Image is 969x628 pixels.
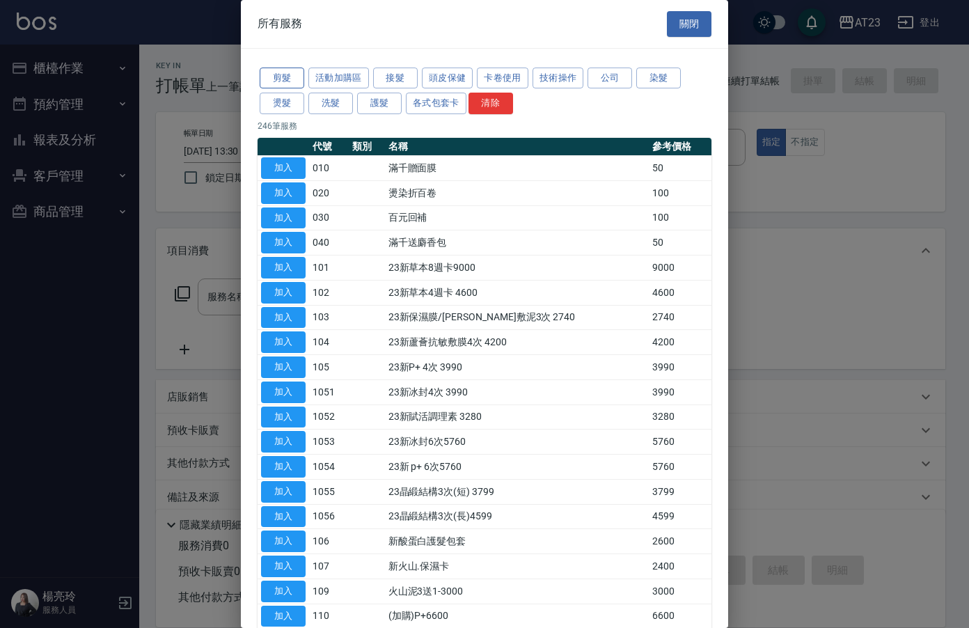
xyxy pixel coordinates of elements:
span: 所有服務 [258,17,302,31]
button: 頭皮保健 [422,68,473,89]
td: 020 [309,180,349,205]
td: 23新冰封4次 3990 [385,379,649,405]
button: 加入 [261,282,306,304]
button: 加入 [261,331,306,353]
td: 3280 [649,405,711,430]
td: 23晶緞結構3次(短) 3799 [385,479,649,504]
button: 活動加購區 [308,68,369,89]
button: 加入 [261,556,306,577]
td: 1055 [309,479,349,504]
button: 剪髮 [260,68,304,89]
td: 50 [649,156,711,181]
button: 加入 [261,481,306,503]
button: 接髮 [373,68,418,89]
td: 23晶緞結構3次(長)4599 [385,504,649,529]
td: 2740 [649,305,711,330]
p: 246 筆服務 [258,120,711,132]
button: 加入 [261,606,306,627]
td: 23新保濕膜/[PERSON_NAME]敷泥3次 2740 [385,305,649,330]
button: 技術操作 [533,68,584,89]
td: 107 [309,554,349,579]
td: 23新冰封6次5760 [385,430,649,455]
button: 加入 [261,257,306,278]
th: 類別 [349,138,385,156]
button: 公司 [588,68,632,89]
button: 各式包套卡 [406,93,466,114]
button: 加入 [261,182,306,204]
td: 100 [649,205,711,230]
td: 2600 [649,529,711,554]
button: 加入 [261,506,306,528]
th: 參考價格 [649,138,711,156]
button: 加入 [261,207,306,229]
button: 卡卷使用 [477,68,528,89]
button: 加入 [261,157,306,179]
button: 加入 [261,431,306,453]
button: 加入 [261,531,306,552]
td: 23新P+ 4次 3990 [385,355,649,380]
button: 加入 [261,456,306,478]
td: 109 [309,579,349,604]
td: 燙染折百卷 [385,180,649,205]
button: 關閉 [667,11,711,37]
button: 加入 [261,356,306,378]
td: 1051 [309,379,349,405]
button: 加入 [261,407,306,428]
td: 23新草本4週卡 4600 [385,280,649,305]
th: 代號 [309,138,349,156]
td: 5760 [649,455,711,480]
td: 3799 [649,479,711,504]
td: 9000 [649,256,711,281]
td: 1054 [309,455,349,480]
td: 1056 [309,504,349,529]
td: 4200 [649,330,711,355]
td: 106 [309,529,349,554]
td: 50 [649,230,711,256]
td: 030 [309,205,349,230]
td: 滿千送麝香包 [385,230,649,256]
button: 染髮 [636,68,681,89]
td: 4599 [649,504,711,529]
td: 102 [309,280,349,305]
td: 火山泥3送1-3000 [385,579,649,604]
button: 清除 [468,93,513,114]
td: 105 [309,355,349,380]
td: 1052 [309,405,349,430]
td: 1053 [309,430,349,455]
td: 2400 [649,554,711,579]
td: 4600 [649,280,711,305]
td: 百元回補 [385,205,649,230]
button: 加入 [261,307,306,329]
button: 加入 [261,382,306,403]
td: 滿千贈面膜 [385,156,649,181]
td: 3990 [649,355,711,380]
td: 010 [309,156,349,181]
button: 護髮 [357,93,402,114]
td: 23新草本8週卡9000 [385,256,649,281]
td: 23新蘆薈抗敏敷膜4次 4200 [385,330,649,355]
button: 燙髮 [260,93,304,114]
button: 加入 [261,232,306,253]
td: 040 [309,230,349,256]
td: 101 [309,256,349,281]
td: 新酸蛋白護髮包套 [385,529,649,554]
td: 3990 [649,379,711,405]
td: 100 [649,180,711,205]
td: 3000 [649,579,711,604]
td: 23新 p+ 6次5760 [385,455,649,480]
td: 104 [309,330,349,355]
td: 新火山.保濕卡 [385,554,649,579]
td: 23新賦活調理素 3280 [385,405,649,430]
button: 洗髮 [308,93,353,114]
td: 5760 [649,430,711,455]
th: 名稱 [385,138,649,156]
td: 103 [309,305,349,330]
button: 加入 [261,581,306,602]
